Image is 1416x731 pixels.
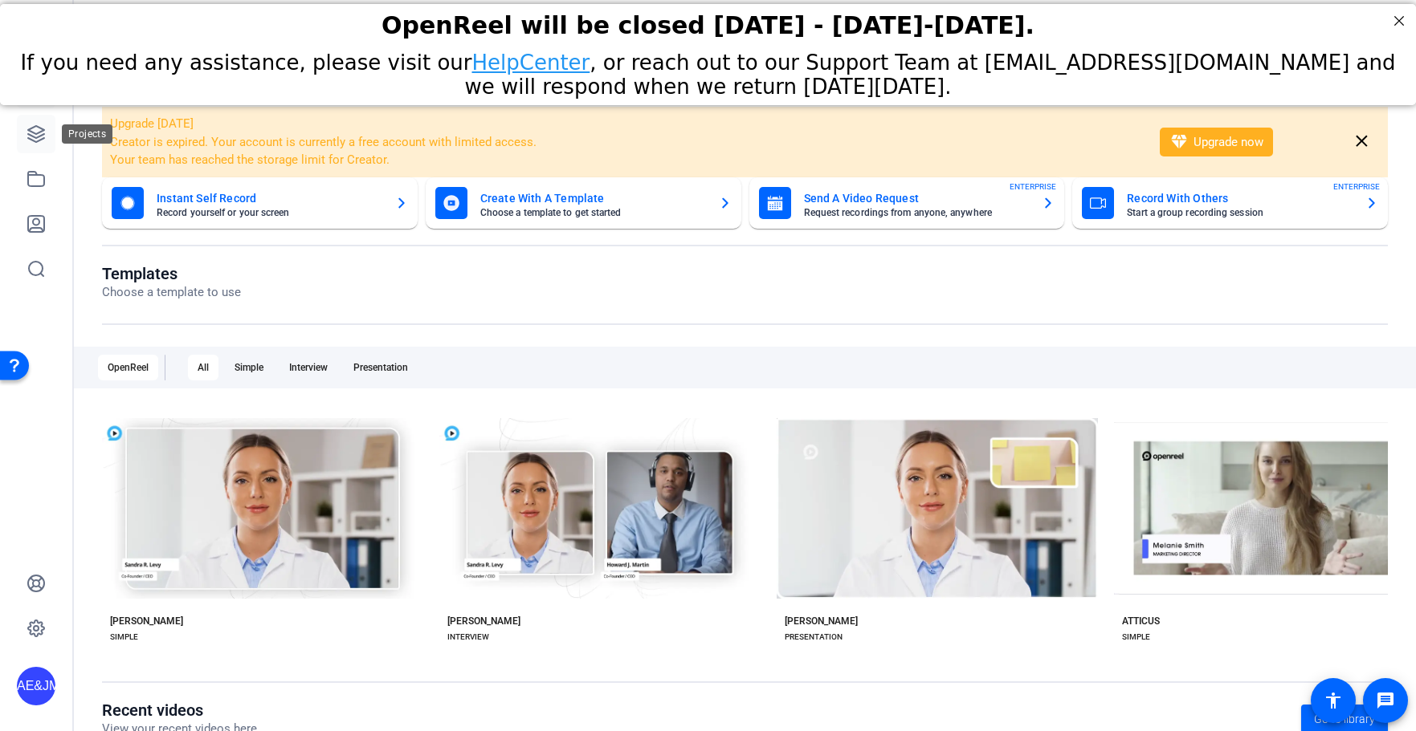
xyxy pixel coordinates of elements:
p: Choose a template to use [102,283,241,302]
div: OpenReel [98,355,158,380]
span: ENTERPRISE [1010,181,1056,193]
h1: Recent videos [102,701,257,720]
mat-card-title: Send A Video Request [804,189,1030,208]
a: HelpCenter [471,47,590,71]
div: SIMPLE [1122,631,1150,644]
mat-card-subtitle: Record yourself or your screen [157,208,382,217]
mat-icon: accessibility [1324,691,1343,710]
button: Send A Video RequestRequest recordings from anyone, anywhereENTERPRISE [749,177,1065,229]
mat-card-subtitle: Start a group recording session [1127,208,1353,217]
mat-card-title: Record With Others [1127,189,1353,208]
button: Create With A TemplateChoose a template to get started [426,177,741,229]
div: AE&JMLDBRP [17,667,55,705]
span: ENTERPRISE [1333,181,1380,193]
div: Interview [280,355,337,380]
li: Creator is expired. Your account is currently a free account with limited access. [110,133,1139,152]
button: Record With OthersStart a group recording sessionENTERPRISE [1072,177,1388,229]
mat-icon: close [1352,132,1372,152]
button: Instant Self RecordRecord yourself or your screen [102,177,418,229]
span: If you need any assistance, please visit our , or reach out to our Support Team at [EMAIL_ADDRESS... [20,47,1395,95]
div: Presentation [344,355,418,380]
span: Upgrade [DATE] [110,116,194,131]
mat-card-subtitle: Request recordings from anyone, anywhere [804,208,1030,217]
mat-icon: message [1376,691,1395,710]
div: SIMPLE [110,631,138,644]
li: Your team has reached the storage limit for Creator. [110,151,1139,169]
div: All [188,355,218,380]
div: Projects [62,124,112,144]
h1: Templates [102,264,241,283]
div: ATTICUS [1122,615,1160,627]
button: Upgrade now [1160,128,1273,156]
div: OpenReel will be closed [DATE] - [DATE]-[DATE]. [20,7,1396,35]
div: Simple [225,355,273,380]
div: INTERVIEW [447,631,489,644]
div: [PERSON_NAME] [785,615,858,627]
div: [PERSON_NAME] [110,615,183,627]
mat-card-subtitle: Choose a template to get started [480,208,706,217]
mat-icon: diamond [1169,132,1189,152]
mat-card-title: Create With A Template [480,189,706,208]
div: [PERSON_NAME] [447,615,520,627]
mat-card-title: Instant Self Record [157,189,382,208]
div: PRESENTATION [785,631,843,644]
